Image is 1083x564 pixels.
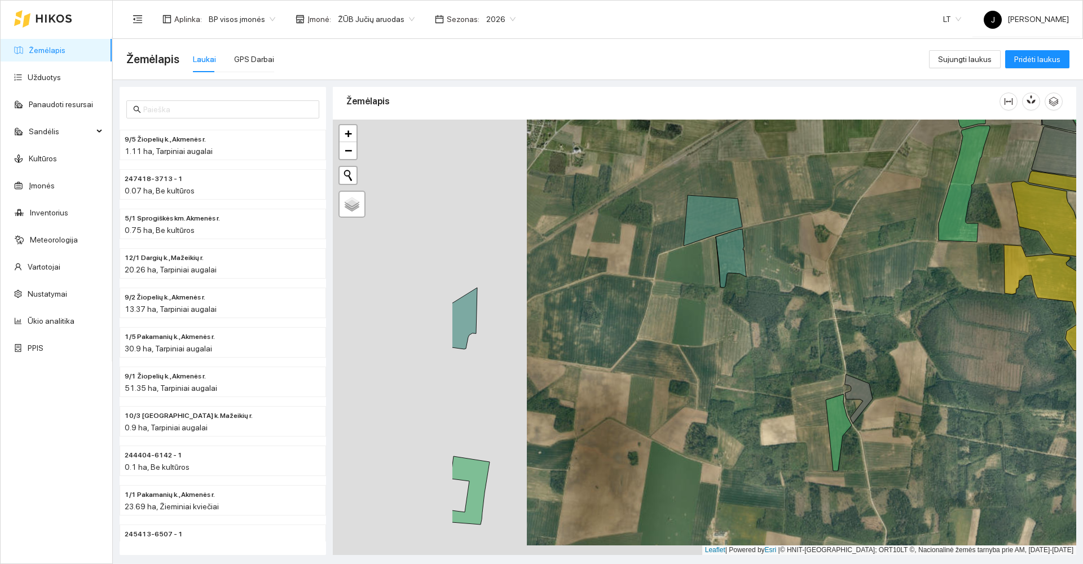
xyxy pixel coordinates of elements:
[125,186,195,195] span: 0.07 ha, Be kultūros
[125,265,217,274] span: 20.26 ha, Tarpiniai augalai
[125,462,190,472] span: 0.1 ha, Be kultūros
[702,545,1076,555] div: | Powered by © HNIT-[GEOGRAPHIC_DATA]; ORT10LT ©, Nacionalinė žemės tarnyba prie AM, [DATE]-[DATE]
[1014,53,1060,65] span: Pridėti laukus
[29,154,57,163] a: Kultūros
[174,13,202,25] span: Aplinka :
[345,126,352,140] span: +
[1000,92,1018,111] button: column-width
[486,11,516,28] span: 2026
[1005,55,1069,64] a: Pridėti laukus
[338,11,415,28] span: ŽŪB Jučių aruodas
[125,253,204,263] span: 12/1 Dargių k., Mažeikių r.
[29,46,65,55] a: Žemėlapis
[125,147,213,156] span: 1.11 ha, Tarpiniai augalai
[125,344,212,353] span: 30.9 ha, Tarpiniai augalai
[125,502,219,511] span: 23.69 ha, Žieminiai kviečiai
[143,103,312,116] input: Paieška
[126,8,149,30] button: menu-fold
[28,316,74,325] a: Ūkio analitika
[125,213,220,224] span: 5/1 Sprogiškės km. Akmenės r.
[938,53,992,65] span: Sujungti laukus
[125,450,182,461] span: 244404-6142 - 1
[765,546,777,554] a: Esri
[125,305,217,314] span: 13.37 ha, Tarpiniai augalai
[340,167,356,184] button: Initiate a new search
[29,120,93,143] span: Sandėlis
[345,143,352,157] span: −
[929,55,1001,64] a: Sujungti laukus
[435,15,444,24] span: calendar
[30,208,68,217] a: Inventorius
[28,343,43,352] a: PPIS
[30,235,78,244] a: Meteorologija
[705,546,725,554] a: Leaflet
[133,14,143,24] span: menu-fold
[133,105,141,113] span: search
[340,142,356,159] a: Zoom out
[125,411,253,421] span: 10/3 Kalniškių k. Mažeikių r.
[125,134,206,145] span: 9/5 Žiopelių k., Akmenės r.
[984,15,1069,24] span: [PERSON_NAME]
[125,423,208,432] span: 0.9 ha, Tarpiniai augalai
[125,371,206,382] span: 9/1 Žiopelių k., Akmenės r.
[29,181,55,190] a: Įmonės
[234,53,274,65] div: GPS Darbai
[126,50,179,68] span: Žemėlapis
[929,50,1001,68] button: Sujungti laukus
[1000,97,1017,106] span: column-width
[29,100,93,109] a: Panaudoti resursai
[346,85,1000,117] div: Žemėlapis
[991,11,995,29] span: J
[193,53,216,65] div: Laukai
[209,11,275,28] span: BP visos įmonės
[447,13,479,25] span: Sezonas :
[125,384,217,393] span: 51.35 ha, Tarpiniai augalai
[125,490,215,500] span: 1/1 Pakamanių k., Akmenės r.
[778,546,780,554] span: |
[28,289,67,298] a: Nustatymai
[125,332,215,342] span: 1/5 Pakamanių k., Akmenės r.
[162,15,171,24] span: layout
[125,226,195,235] span: 0.75 ha, Be kultūros
[125,292,205,303] span: 9/2 Žiopelių k., Akmenės r.
[340,192,364,217] a: Layers
[943,11,961,28] span: LT
[28,73,61,82] a: Užduotys
[28,262,60,271] a: Vartotojai
[307,13,331,25] span: Įmonė :
[296,15,305,24] span: shop
[340,125,356,142] a: Zoom in
[125,529,183,540] span: 245413-6507 - 1
[1005,50,1069,68] button: Pridėti laukus
[125,174,183,184] span: 247418-3713 - 1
